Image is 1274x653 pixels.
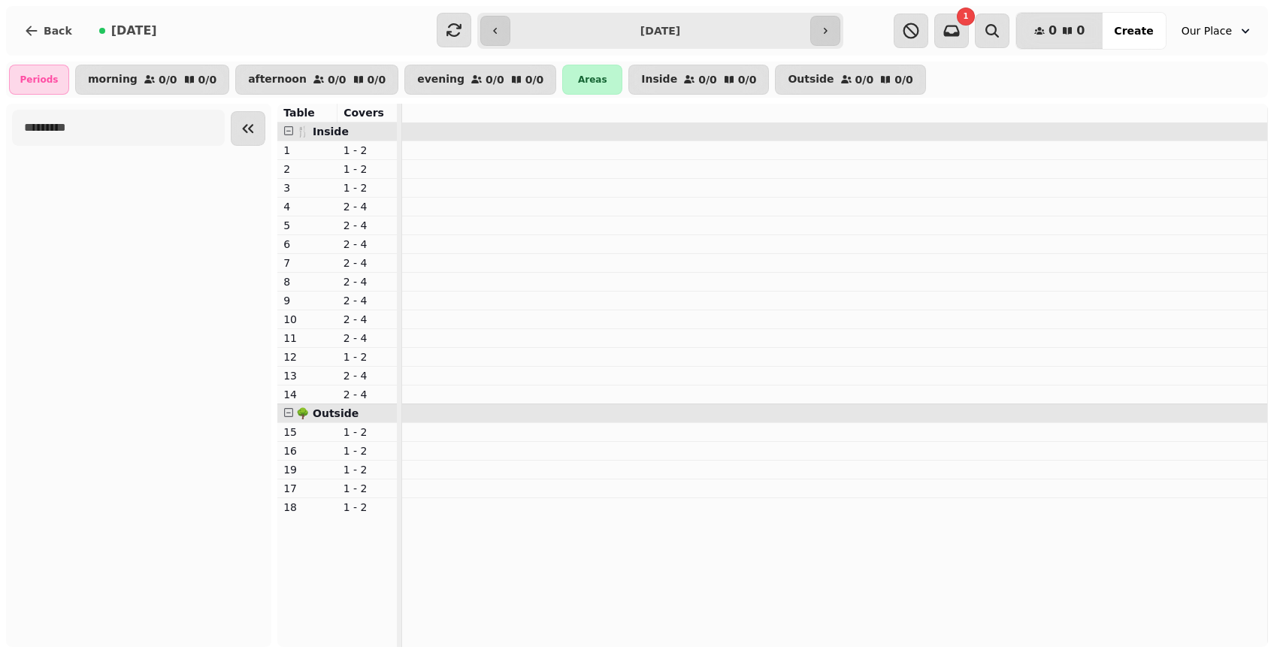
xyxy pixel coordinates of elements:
button: afternoon0/00/0 [235,65,398,95]
p: 1 - 2 [343,481,392,496]
span: Covers [343,107,384,119]
p: 0 / 0 [328,74,346,85]
p: evening [417,74,465,86]
p: 2 - 4 [343,255,392,271]
button: Our Place [1173,17,1262,44]
p: 1 - 2 [343,162,392,177]
p: 3 [283,180,331,195]
p: 2 - 4 [343,293,392,308]
p: 12 [283,349,331,364]
p: 1 - 2 [343,425,392,440]
p: 7 [283,255,331,271]
p: 0 / 0 [855,74,874,85]
span: Create [1114,26,1153,36]
p: 6 [283,237,331,252]
p: 1 [283,143,331,158]
p: Outside [788,74,834,86]
p: 2 - 4 [343,331,392,346]
p: 17 [283,481,331,496]
button: morning0/00/0 [75,65,229,95]
p: 9 [283,293,331,308]
button: [DATE] [87,13,169,49]
p: 0 / 0 [486,74,504,85]
p: 16 [283,443,331,458]
p: 19 [283,462,331,477]
p: 18 [283,500,331,515]
p: 13 [283,368,331,383]
p: 1 - 2 [343,500,392,515]
p: 1 - 2 [343,462,392,477]
div: Periods [9,65,69,95]
span: 0 [1049,25,1057,37]
p: 1 - 2 [343,143,392,158]
p: 2 - 4 [343,218,392,233]
span: 🍴 Inside [296,125,349,138]
button: Back [12,13,84,49]
p: 1 - 2 [343,443,392,458]
p: 0 / 0 [738,74,757,85]
p: 2 - 4 [343,274,392,289]
div: Areas [562,65,622,95]
p: 0 / 0 [368,74,386,85]
p: 0 / 0 [698,74,717,85]
button: evening0/00/0 [404,65,556,95]
p: 2 - 4 [343,368,392,383]
button: Inside0/00/0 [628,65,769,95]
p: 15 [283,425,331,440]
span: 1 [964,13,969,20]
p: 4 [283,199,331,214]
p: 11 [283,331,331,346]
p: 0 / 0 [198,74,217,85]
span: Our Place [1182,23,1232,38]
span: 🌳 Outside [296,407,359,419]
button: Collapse sidebar [231,111,265,146]
p: 8 [283,274,331,289]
p: 1 - 2 [343,180,392,195]
p: 0 / 0 [159,74,177,85]
p: morning [88,74,138,86]
span: Back [44,26,72,36]
p: 2 [283,162,331,177]
span: [DATE] [111,25,157,37]
p: afternoon [248,74,307,86]
p: 1 - 2 [343,349,392,364]
p: 14 [283,387,331,402]
span: 0 [1076,25,1085,37]
button: Outside0/00/0 [775,65,925,95]
p: 2 - 4 [343,312,392,327]
p: Inside [641,74,677,86]
button: Create [1102,13,1165,49]
p: 5 [283,218,331,233]
p: 0 / 0 [525,74,544,85]
p: 2 - 4 [343,387,392,402]
p: 0 / 0 [894,74,913,85]
button: 00 [1016,13,1103,49]
p: 2 - 4 [343,237,392,252]
p: 10 [283,312,331,327]
span: Table [283,107,315,119]
p: 2 - 4 [343,199,392,214]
